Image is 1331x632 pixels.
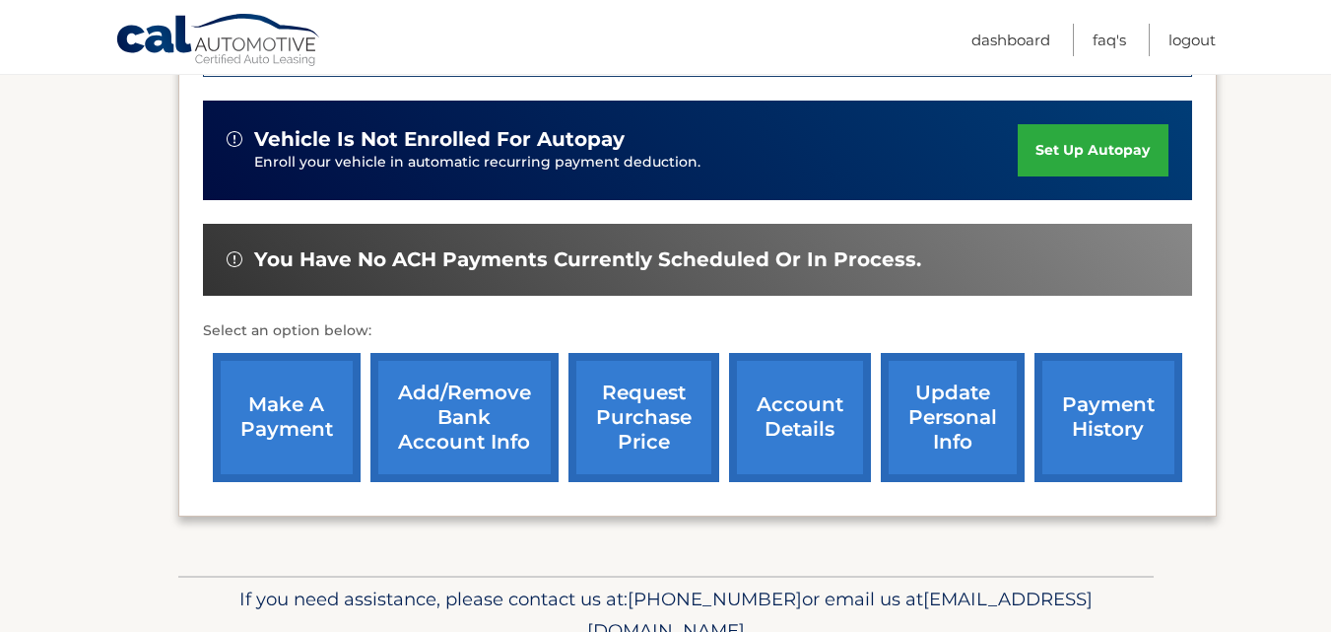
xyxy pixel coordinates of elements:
a: FAQ's [1093,24,1126,56]
a: set up autopay [1018,124,1167,176]
span: vehicle is not enrolled for autopay [254,127,625,152]
img: alert-white.svg [227,251,242,267]
a: Dashboard [971,24,1050,56]
span: You have no ACH payments currently scheduled or in process. [254,247,921,272]
a: request purchase price [568,353,719,482]
a: payment history [1034,353,1182,482]
p: Enroll your vehicle in automatic recurring payment deduction. [254,152,1019,174]
img: alert-white.svg [227,131,242,147]
p: Select an option below: [203,319,1192,343]
a: make a payment [213,353,361,482]
a: Cal Automotive [115,13,322,70]
a: Add/Remove bank account info [370,353,559,482]
a: update personal info [881,353,1025,482]
a: account details [729,353,871,482]
span: [PHONE_NUMBER] [628,588,802,610]
a: Logout [1168,24,1216,56]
